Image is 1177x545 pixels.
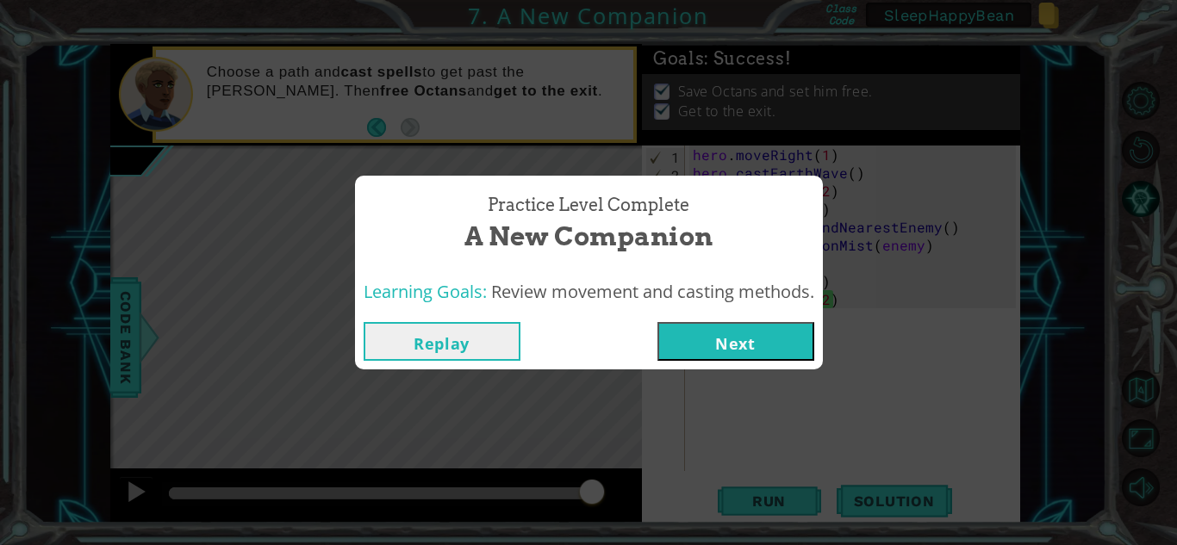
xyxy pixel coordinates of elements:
[464,218,713,255] span: A New Companion
[657,322,814,361] button: Next
[364,280,487,303] span: Learning Goals:
[491,280,814,303] span: Review movement and casting methods.
[364,322,520,361] button: Replay
[488,193,689,218] span: Practice Level Complete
